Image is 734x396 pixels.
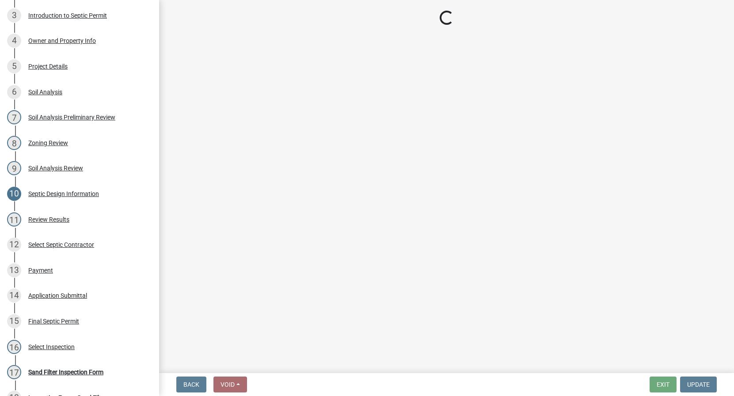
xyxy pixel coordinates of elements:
[7,136,21,150] div: 8
[687,381,710,388] span: Update
[213,377,247,392] button: Void
[28,191,99,197] div: Septic Design Information
[28,216,69,223] div: Review Results
[7,34,21,48] div: 4
[650,377,677,392] button: Exit
[28,318,79,324] div: Final Septic Permit
[28,38,96,44] div: Owner and Property Info
[28,12,107,19] div: Introduction to Septic Permit
[7,340,21,354] div: 16
[7,85,21,99] div: 6
[7,212,21,227] div: 11
[680,377,717,392] button: Update
[7,161,21,175] div: 9
[7,314,21,328] div: 15
[7,187,21,201] div: 10
[28,242,94,248] div: Select Septic Contractor
[28,140,68,146] div: Zoning Review
[7,365,21,379] div: 17
[28,369,103,375] div: Sand Filter Inspection Form
[28,89,62,95] div: Soil Analysis
[183,381,199,388] span: Back
[7,288,21,303] div: 14
[28,267,53,273] div: Payment
[7,59,21,73] div: 5
[7,263,21,277] div: 13
[28,292,87,299] div: Application Submittal
[7,238,21,252] div: 12
[28,63,68,69] div: Project Details
[221,381,235,388] span: Void
[7,110,21,124] div: 7
[28,114,115,120] div: Soil Analysis Preliminary Review
[7,8,21,23] div: 3
[176,377,206,392] button: Back
[28,344,75,350] div: Select Inspection
[28,165,83,171] div: Soil Analysis Review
